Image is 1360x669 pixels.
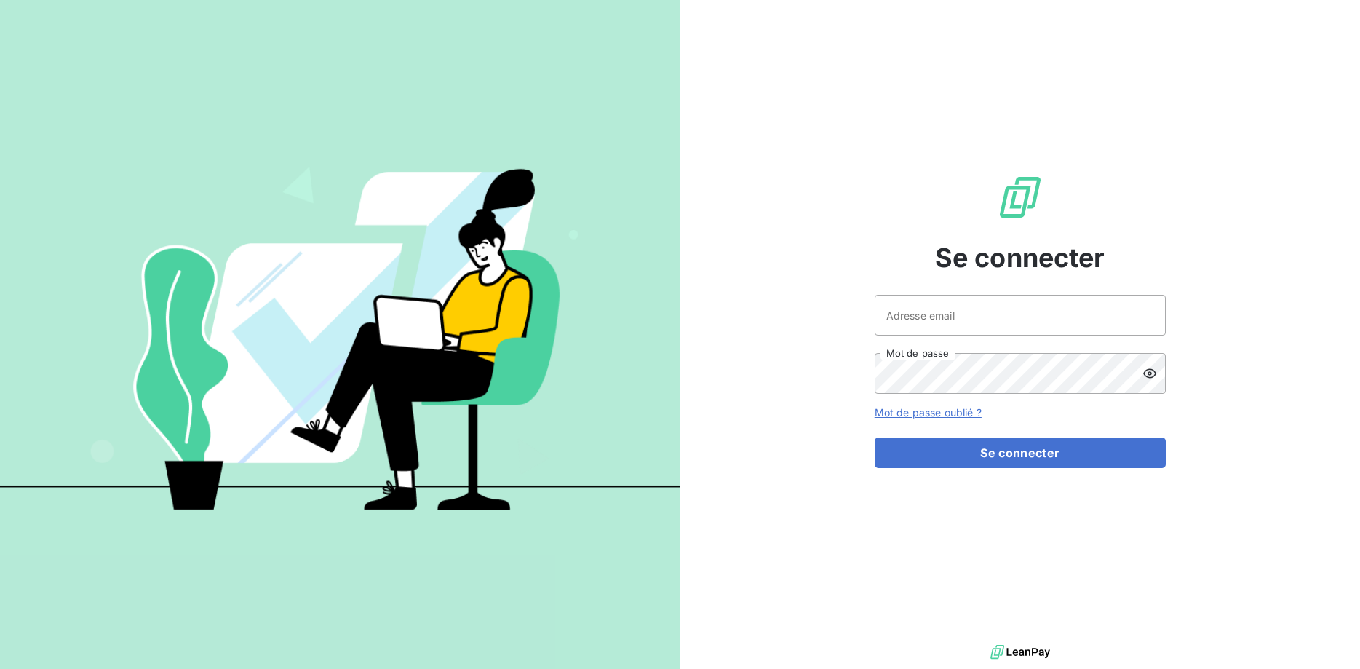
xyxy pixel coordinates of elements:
[997,174,1043,221] img: Logo LeanPay
[875,295,1166,336] input: placeholder
[935,238,1105,277] span: Se connecter
[990,641,1050,663] img: logo
[875,438,1166,468] button: Se connecter
[875,406,982,419] a: Mot de passe oublié ?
